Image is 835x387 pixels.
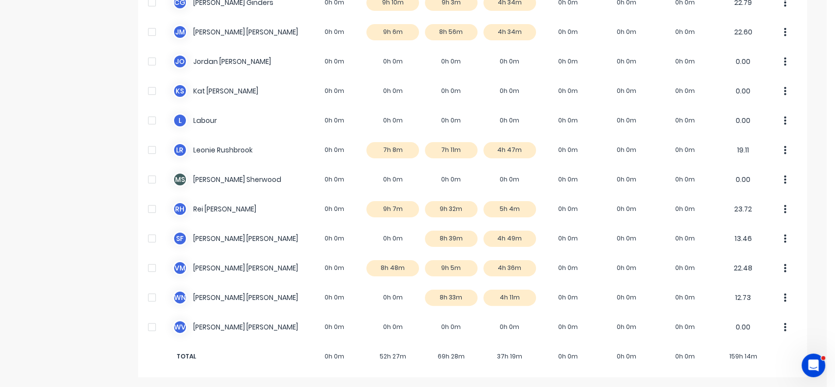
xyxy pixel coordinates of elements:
[597,352,656,361] span: 0h 0m
[656,352,714,361] span: 0h 0m
[539,352,597,361] span: 0h 0m
[422,352,480,361] span: 69h 28m
[173,352,305,361] span: TOTAL
[714,352,773,361] span: 159h 14m
[480,352,539,361] span: 37h 19m
[802,354,825,377] iframe: Intercom live chat
[363,352,422,361] span: 52h 27m
[305,352,364,361] span: 0h 0m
